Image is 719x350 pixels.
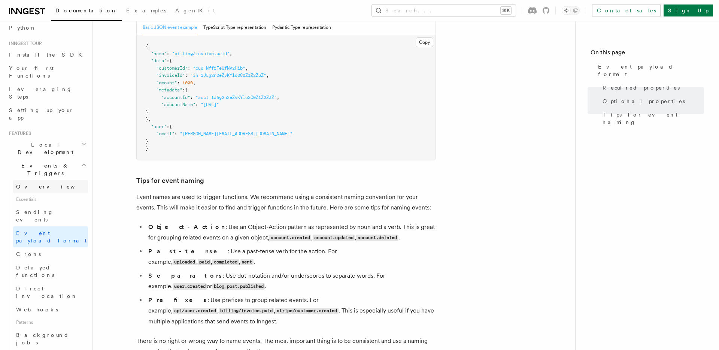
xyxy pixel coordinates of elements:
[6,48,88,61] a: Install the SDK
[272,20,331,35] button: Pydantic Type representation
[156,87,182,93] span: "metadata"
[9,52,87,58] span: Install the SDK
[16,332,69,346] span: Background jobs
[201,102,219,107] span: "[URL]"
[148,223,225,230] strong: Object-Action
[6,159,88,180] button: Events & Triggers
[171,2,219,20] a: AgentKit
[182,87,185,93] span: :
[591,48,704,60] h4: On this page
[16,251,41,257] span: Crons
[219,308,274,314] code: billing/invoice.paid
[190,95,193,100] span: :
[172,51,230,56] span: "billing/invoice.paid"
[13,316,88,328] span: Patterns
[146,139,148,144] span: }
[598,63,704,78] span: Event payload format
[146,295,436,327] li: : Use prefixes to group related events. For example, , , . This is especially useful if you have ...
[136,175,204,186] a: Tips for event naming
[356,235,398,241] code: account.deleted
[6,162,82,177] span: Events & Triggers
[6,61,88,82] a: Your first Functions
[198,259,211,265] code: paid
[230,51,232,56] span: ,
[195,102,198,107] span: :
[13,303,88,316] a: Webhooks
[143,20,197,35] button: Basic JSON event example
[55,7,117,13] span: Documentation
[13,282,88,303] a: Direct invocation
[416,37,433,47] button: Copy
[180,131,292,136] span: "[PERSON_NAME][EMAIL_ADDRESS][DOMAIN_NAME]"
[212,283,265,290] code: blog_post.published
[122,2,171,20] a: Examples
[240,259,254,265] code: sent
[169,58,172,63] span: {
[16,286,78,299] span: Direct invocation
[146,271,436,292] li: : Use dot-notation and/or underscores to separate words. For example, or .
[146,246,436,268] li: : Use a past-tense verb for the action. For example, , , , .
[16,209,54,223] span: Sending events
[156,80,177,85] span: "amount"
[156,66,188,71] span: "customerId"
[167,124,169,129] span: :
[13,247,88,261] a: Crons
[13,226,88,247] a: Event payload format
[266,73,269,78] span: ,
[169,124,172,129] span: {
[6,130,31,136] span: Features
[600,81,704,94] a: Required properties
[603,84,680,91] span: Required properties
[277,95,279,100] span: ,
[182,80,193,85] span: 1000
[173,308,217,314] code: api/user.created
[188,66,190,71] span: :
[177,80,180,85] span: :
[146,117,148,122] span: }
[6,103,88,124] a: Setting up your app
[6,141,82,156] span: Local Development
[6,21,88,34] a: Python
[313,235,355,241] code: account.updated
[9,25,36,31] span: Python
[6,138,88,159] button: Local Development
[175,7,215,13] span: AgentKit
[126,7,166,13] span: Examples
[13,261,88,282] a: Delayed functions
[161,102,195,107] span: "accountName"
[167,58,169,63] span: :
[9,65,54,79] span: Your first Functions
[185,73,188,78] span: :
[664,4,713,16] a: Sign Up
[13,180,88,193] a: Overview
[9,107,73,121] span: Setting up your app
[136,192,436,213] p: Event names are used to trigger functions. We recommend using a consistent naming convention for ...
[600,108,704,129] a: Tips for event naming
[603,97,685,105] span: Optional properties
[185,87,188,93] span: {
[146,43,148,49] span: {
[173,283,207,290] code: user.created
[203,20,266,35] button: TypeScript Type representation
[151,124,167,129] span: "user"
[595,60,704,81] a: Event payload format
[193,66,245,71] span: "cus_NffrFeUfNV2Hib"
[275,308,338,314] code: stripe/customer.created
[16,265,54,278] span: Delayed functions
[146,109,148,115] span: }
[6,40,42,46] span: Inngest tour
[9,86,72,100] span: Leveraging Steps
[167,51,169,56] span: :
[13,328,88,349] a: Background jobs
[51,2,122,21] a: Documentation
[173,259,196,265] code: uploaded
[148,248,228,255] strong: Past-tense
[193,80,195,85] span: ,
[269,235,311,241] code: account.created
[156,131,175,136] span: "email"
[190,73,266,78] span: "in_1J5g2n2eZvKYlo2C0Z1Z2Z3Z"
[146,146,148,151] span: }
[592,4,661,16] a: Contact sales
[16,307,58,313] span: Webhooks
[146,222,436,243] li: : Use an Object-Action pattern as represented by noun and a verb. This is great for grouping rela...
